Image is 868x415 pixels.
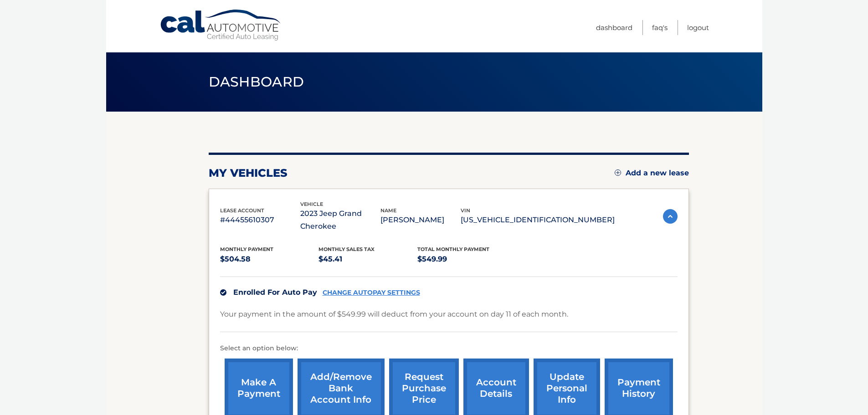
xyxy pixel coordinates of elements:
img: add.svg [615,169,621,176]
a: CHANGE AUTOPAY SETTINGS [323,289,420,297]
p: $45.41 [318,253,417,266]
p: Your payment in the amount of $549.99 will deduct from your account on day 11 of each month. [220,308,568,321]
span: vin [461,207,470,214]
p: $549.99 [417,253,516,266]
h2: my vehicles [209,166,288,180]
span: name [380,207,396,214]
span: Enrolled For Auto Pay [233,288,317,297]
p: 2023 Jeep Grand Cherokee [300,207,380,233]
p: #44455610307 [220,214,300,226]
span: vehicle [300,201,323,207]
a: FAQ's [652,20,668,35]
img: accordion-active.svg [663,209,678,224]
span: Monthly sales Tax [318,246,375,252]
a: Add a new lease [615,169,689,178]
a: Cal Automotive [159,9,282,41]
a: Logout [687,20,709,35]
span: Total Monthly Payment [417,246,489,252]
span: Dashboard [209,73,304,90]
p: $504.58 [220,253,319,266]
span: Monthly Payment [220,246,273,252]
p: [US_VEHICLE_IDENTIFICATION_NUMBER] [461,214,615,226]
span: lease account [220,207,264,214]
p: Select an option below: [220,343,678,354]
a: Dashboard [596,20,632,35]
p: [PERSON_NAME] [380,214,461,226]
img: check.svg [220,289,226,296]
